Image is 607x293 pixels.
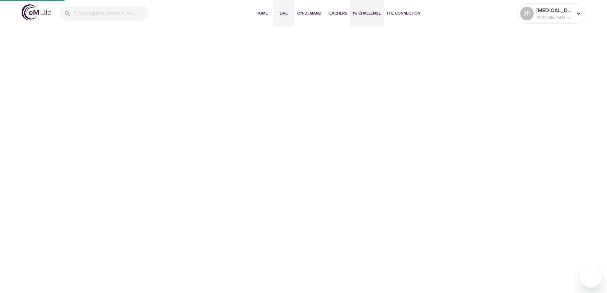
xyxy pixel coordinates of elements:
p: [MEDICAL_DATA] [536,6,572,15]
span: On-Demand [297,10,322,17]
input: Find programs, teachers, etc... [74,6,149,21]
span: Home [254,10,270,17]
span: Live [276,10,292,17]
span: Teachers [327,10,347,17]
p: 10412 Mindful Minutes [536,15,572,21]
span: 1% Challenge [353,10,381,17]
span: The Connection [386,10,420,17]
img: logo [22,4,51,20]
div: JP [520,7,534,20]
iframe: Button to launch messaging window [580,266,602,288]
